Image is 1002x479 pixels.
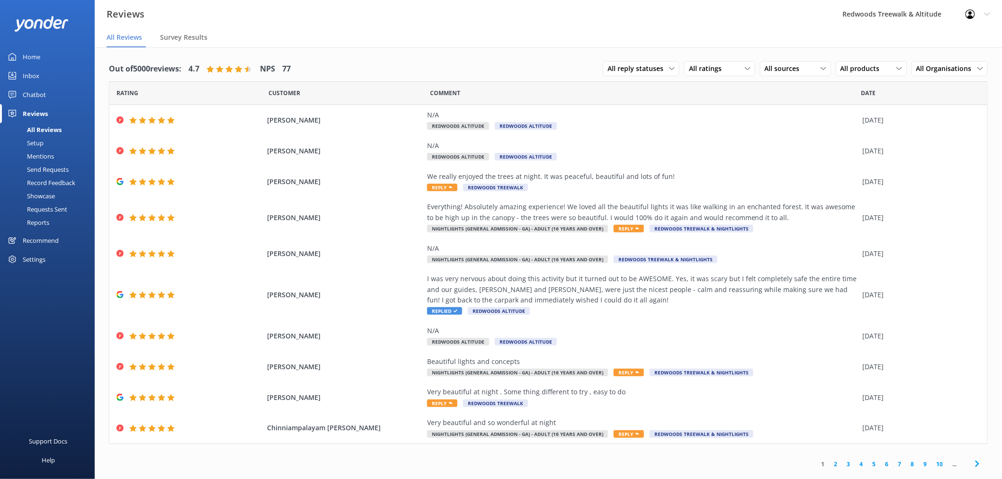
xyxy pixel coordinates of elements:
span: [PERSON_NAME] [267,362,422,372]
span: Survey Results [160,33,207,42]
div: [DATE] [863,146,975,156]
div: Showcase [6,189,55,203]
span: Redwoods Altitude [468,307,530,315]
div: N/A [427,110,858,120]
span: Reply [614,369,644,376]
span: Reply [427,184,457,191]
div: Help [42,451,55,470]
div: Record Feedback [6,176,75,189]
span: [PERSON_NAME] [267,213,422,223]
span: All Reviews [107,33,142,42]
span: ... [948,460,962,469]
span: Redwoods Altitude [427,122,489,130]
span: Redwoods Treewalk & Nightlights [650,369,753,376]
div: N/A [427,141,858,151]
a: All Reviews [6,123,95,136]
div: Settings [23,250,45,269]
div: Support Docs [29,432,68,451]
div: [DATE] [863,248,975,259]
a: 8 [906,460,919,469]
span: All reply statuses [608,63,669,74]
div: Send Requests [6,163,69,176]
span: [PERSON_NAME] [267,392,422,403]
div: Very beautiful and so wonderful at night [427,417,858,428]
a: 3 [842,460,855,469]
h4: NPS [260,63,275,75]
div: Requests Sent [6,203,67,216]
div: Reports [6,216,49,229]
div: Chatbot [23,85,46,104]
div: [DATE] [863,115,975,125]
span: Redwoods Altitude [495,338,557,346]
span: All sources [765,63,805,74]
span: [PERSON_NAME] [267,290,422,300]
span: [PERSON_NAME] [267,177,422,187]
a: Setup [6,136,95,150]
a: Mentions [6,150,95,163]
a: Reports [6,216,95,229]
span: [PERSON_NAME] [267,248,422,259]
a: 1 [817,460,830,469]
a: Record Feedback [6,176,95,189]
div: Very beautiful at night . Some thing different to try , easy to do [427,387,858,397]
span: Date [268,89,300,98]
a: 5 [868,460,881,469]
span: All ratings [689,63,727,74]
span: Nightlights (General Admission - GA) - Adult (16 years and over) [427,225,608,232]
div: Setup [6,136,44,150]
span: Question [430,89,461,98]
span: All products [841,63,886,74]
div: [DATE] [863,177,975,187]
span: [PERSON_NAME] [267,146,422,156]
a: Send Requests [6,163,95,176]
a: Showcase [6,189,95,203]
div: N/A [427,243,858,254]
div: Beautiful lights and concepts [427,356,858,367]
div: Recommend [23,231,59,250]
span: Redwoods Altitude [495,122,557,130]
span: Nightlights (General Admission - GA) - Adult (16 years and over) [427,369,608,376]
div: [DATE] [863,290,975,300]
span: Redwoods Treewalk & Nightlights [650,225,753,232]
span: Nightlights (General Admission - GA) - Adult (16 years and over) [427,430,608,438]
a: 6 [881,460,894,469]
span: Redwoods Altitude [427,153,489,160]
h4: 4.7 [188,63,199,75]
div: Reviews [23,104,48,123]
a: 7 [894,460,906,469]
span: Reply [614,430,644,438]
div: [DATE] [863,213,975,223]
div: [DATE] [863,423,975,433]
span: Redwoods Treewalk [463,399,528,407]
span: Date [116,89,138,98]
h4: Out of 5000 reviews: [109,63,181,75]
h4: 77 [282,63,291,75]
span: Reply [614,225,644,232]
span: Redwoods Treewalk & Nightlights [650,430,753,438]
span: Replied [427,307,462,315]
a: 9 [919,460,932,469]
span: Reply [427,399,457,407]
div: Home [23,47,40,66]
a: 4 [855,460,868,469]
div: I was very nervous about doing this activity but it turned out to be AWESOME. Yes, it was scary b... [427,274,858,305]
span: [PERSON_NAME] [267,115,422,125]
img: yonder-white-logo.png [14,16,69,32]
div: All Reviews [6,123,62,136]
div: [DATE] [863,331,975,341]
a: 10 [932,460,948,469]
span: Redwoods Treewalk [463,184,528,191]
span: Redwoods Altitude [495,153,557,160]
span: All Organisations [916,63,977,74]
a: 2 [830,460,842,469]
div: We really enjoyed the trees at night. It was peaceful, beautiful and lots of fun! [427,171,858,182]
span: Date [861,89,876,98]
a: Requests Sent [6,203,95,216]
div: Inbox [23,66,39,85]
span: Nightlights (General Admission - GA) - Adult (16 years and over) [427,256,608,263]
div: [DATE] [863,392,975,403]
div: Mentions [6,150,54,163]
div: Everything! Absolutely amazing experience! We loved all the beautiful lights it was like walking ... [427,202,858,223]
span: Redwoods Treewalk & Nightlights [614,256,717,263]
div: [DATE] [863,362,975,372]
